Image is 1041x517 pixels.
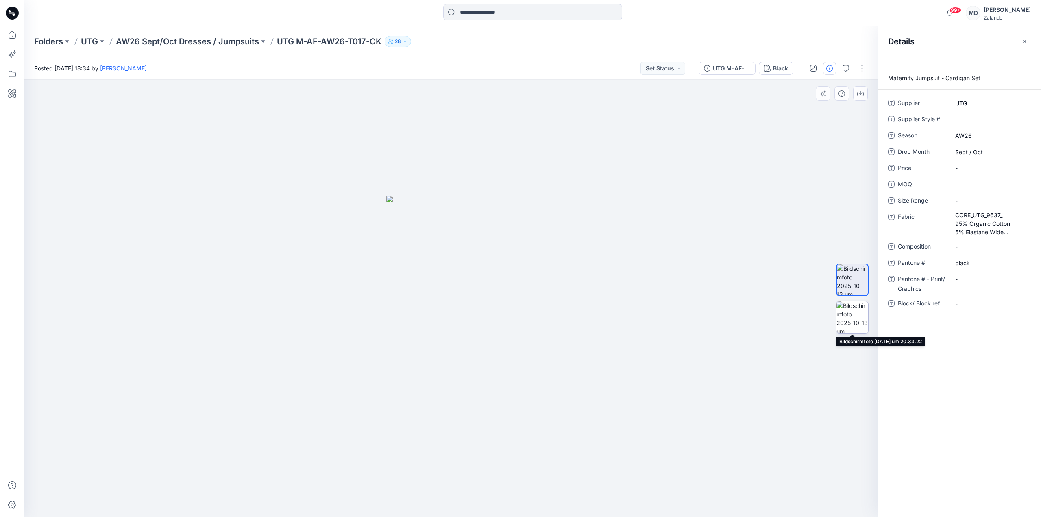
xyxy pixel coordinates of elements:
[836,301,868,333] img: Bildschirmfoto 2025-10-13 um 20.33.22
[955,259,1026,267] span: black
[34,36,63,47] a: Folders
[713,64,750,73] div: UTG M-AF-AW26-T017-CK
[81,36,98,47] a: UTG
[955,148,1026,156] span: Sept / Oct
[955,275,1026,284] span: -
[116,36,259,47] a: AW26 Sept/Oct Dresses / Jumpsuits
[984,5,1031,15] div: [PERSON_NAME]
[955,196,1026,205] span: -
[955,299,1026,308] span: -
[898,147,947,158] span: Drop Month
[699,62,756,75] button: UTG M-AF-AW26-T017-CK
[898,274,947,294] span: Pantone # - Print/ Graphics
[898,131,947,142] span: Season
[898,242,947,253] span: Composition
[837,264,868,295] img: Bildschirmfoto 2025-10-13 um 20.33.08
[984,15,1031,21] div: Zalando
[898,163,947,175] span: Price
[759,62,793,75] button: Black
[955,211,1026,236] span: CORE_UTG_9637_ 95% Organic Cotton 5% Elastane Wide Rib(8x4), 220gsm
[277,36,381,47] p: UTG M-AF-AW26-T017-CK
[966,6,980,20] div: MD
[878,73,1041,83] p: Maternity Jumpsuit - Cardigan Set
[955,115,1026,124] span: -
[395,37,401,46] p: 28
[773,64,788,73] div: Black
[898,299,947,310] span: Block/ Block ref.
[898,212,947,237] span: Fabric
[955,131,1026,140] span: AW26
[888,37,915,46] h2: Details
[823,62,836,75] button: Details
[385,36,411,47] button: 28
[955,242,1026,251] span: -
[898,98,947,109] span: Supplier
[898,258,947,269] span: Pantone #
[955,99,1026,107] span: UTG
[949,7,961,13] span: 99+
[955,164,1026,172] span: -
[955,180,1026,189] span: -
[898,179,947,191] span: MOQ
[898,114,947,126] span: Supplier Style #
[100,65,147,72] a: [PERSON_NAME]
[34,64,147,72] span: Posted [DATE] 18:34 by
[898,196,947,207] span: Size Range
